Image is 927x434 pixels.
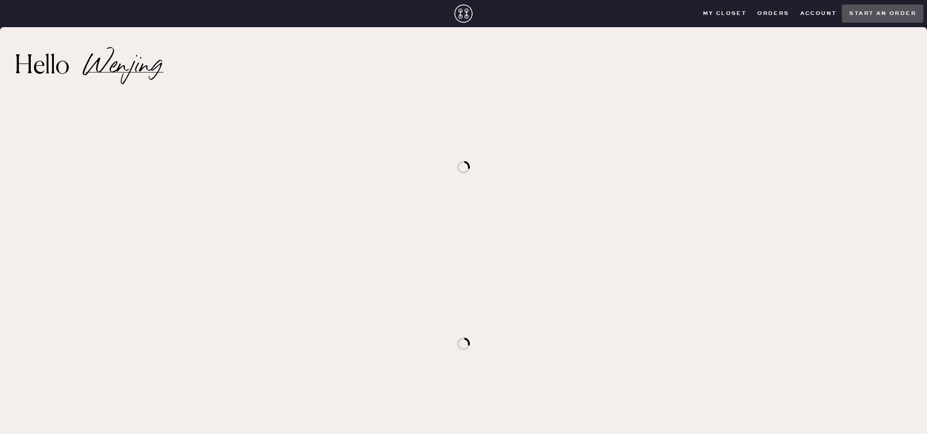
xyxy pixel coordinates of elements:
[86,61,163,72] h2: Wenjing
[842,5,923,23] button: Start an order
[14,56,86,77] h2: Hello
[752,7,794,20] button: Orders
[795,7,842,20] button: Account
[698,7,752,20] button: My Closet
